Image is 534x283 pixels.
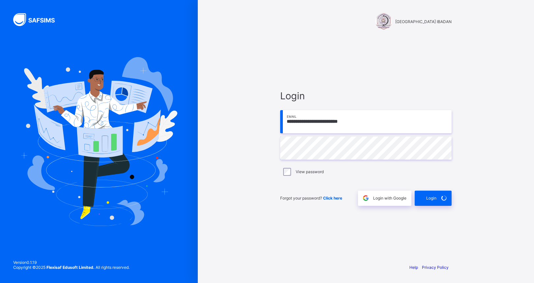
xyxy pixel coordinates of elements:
[280,90,452,102] span: Login
[296,169,324,174] label: View password
[422,265,449,270] a: Privacy Policy
[13,13,63,26] img: SAFSIMS Logo
[13,265,130,270] span: Copyright © 2025 All rights reserved.
[46,265,95,270] strong: Flexisaf Edusoft Limited.
[13,260,130,265] span: Version 0.1.19
[409,265,418,270] a: Help
[373,196,406,201] span: Login with Google
[280,196,342,201] span: Forgot your password?
[362,194,370,202] img: google.396cfc9801f0270233282035f929180a.svg
[395,19,452,24] span: [GEOGRAPHIC_DATA] IBADAN
[323,196,342,201] a: Click here
[20,57,177,226] img: Hero Image
[426,196,436,201] span: Login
